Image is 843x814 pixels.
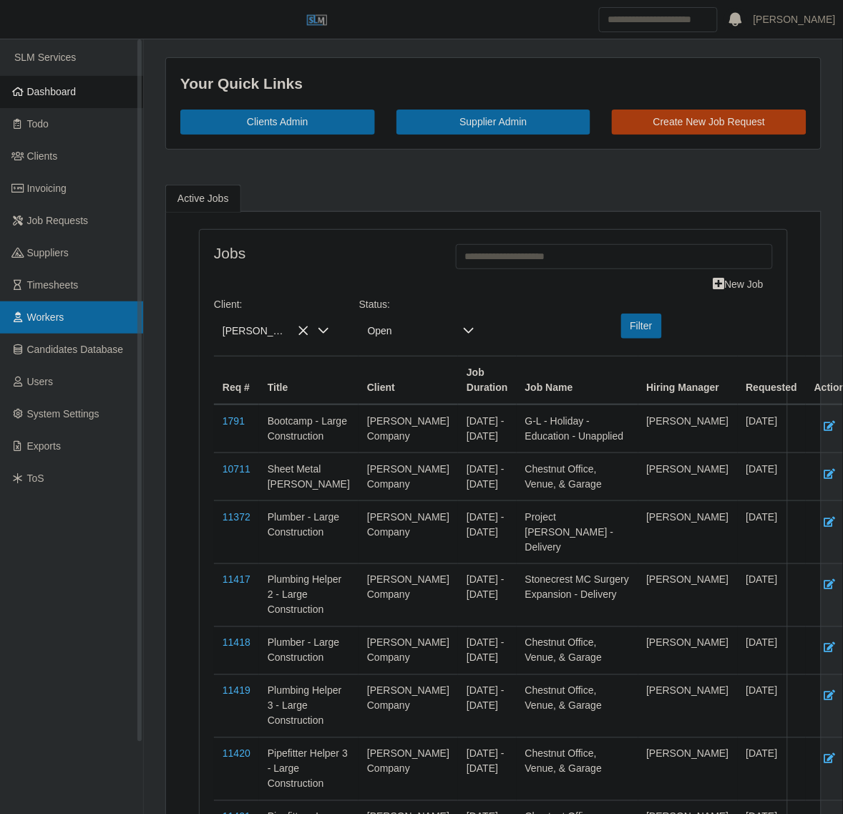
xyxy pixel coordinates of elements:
td: [DATE] - [DATE] [458,674,517,737]
td: [DATE] [738,737,807,800]
td: Pipefitter Helper 3 - Large Construction [259,737,359,800]
td: [DATE] - [DATE] [458,737,517,800]
td: Chestnut Office, Venue, & Garage [517,737,638,800]
a: Clients Admin [180,110,375,135]
td: [DATE] [738,500,807,563]
td: [DATE] - [DATE] [458,404,517,453]
a: Supplier Admin [396,110,591,135]
td: [PERSON_NAME] [638,626,738,674]
span: Exports [27,440,61,452]
td: [DATE] [738,404,807,453]
span: ToS [27,473,44,484]
td: [DATE] [738,563,807,626]
a: 10711 [223,463,250,475]
span: SLM Services [14,52,76,63]
span: System Settings [27,408,99,420]
td: [PERSON_NAME] [638,674,738,737]
label: Status: [359,297,391,312]
a: 11419 [223,685,250,697]
input: Search [599,7,718,32]
td: Plumbing Helper 2 - Large Construction [259,563,359,626]
td: [PERSON_NAME] Company [359,737,458,800]
a: 11420 [223,748,250,760]
td: [PERSON_NAME] Company [359,500,458,563]
span: Workers [27,311,64,323]
td: [DATE] - [DATE] [458,500,517,563]
label: Client: [214,297,243,312]
td: [PERSON_NAME] [638,452,738,500]
th: Requested [738,356,807,404]
td: [PERSON_NAME] Company [359,563,458,626]
a: 11417 [223,574,250,586]
span: Invoicing [27,183,67,194]
th: Req # [214,356,259,404]
h4: Jobs [214,244,434,262]
button: Filter [621,314,662,339]
td: [DATE] [738,626,807,674]
td: [DATE] [738,452,807,500]
th: Hiring Manager [638,356,738,404]
td: [PERSON_NAME] [638,563,738,626]
td: [DATE] - [DATE] [458,563,517,626]
td: [PERSON_NAME] Company [359,674,458,737]
td: Plumbing Helper 3 - Large Construction [259,674,359,737]
img: SLM Logo [306,9,328,31]
td: Plumber - Large Construction [259,626,359,674]
td: Plumber - Large Construction [259,500,359,563]
td: [PERSON_NAME] Company [359,452,458,500]
span: Todo [27,118,49,130]
th: Job Duration [458,356,517,404]
td: Chestnut Office, Venue, & Garage [517,452,638,500]
a: [PERSON_NAME] [754,12,836,27]
th: Job Name [517,356,638,404]
span: Dashboard [27,86,77,97]
td: [PERSON_NAME] [638,737,738,800]
span: Clients [27,150,58,162]
span: Suppliers [27,247,69,258]
span: Job Requests [27,215,89,226]
td: [DATE] - [DATE] [458,626,517,674]
span: Lee Company [214,318,309,344]
td: Stonecrest MC Surgery Expansion - Delivery [517,563,638,626]
a: Active Jobs [165,185,241,213]
span: Candidates Database [27,344,124,355]
a: 1791 [223,415,245,427]
td: Chestnut Office, Venue, & Garage [517,626,638,674]
span: Users [27,376,54,387]
td: G-L - Holiday - Education - Unapplied [517,404,638,453]
td: [PERSON_NAME] [638,500,738,563]
td: [PERSON_NAME] [638,404,738,453]
a: Create New Job Request [612,110,807,135]
th: Client [359,356,458,404]
td: Chestnut Office, Venue, & Garage [517,674,638,737]
span: Open [359,318,454,344]
a: 11418 [223,637,250,649]
a: New Job [704,272,773,297]
td: [PERSON_NAME] Company [359,404,458,453]
td: [PERSON_NAME] Company [359,626,458,674]
td: Sheet Metal [PERSON_NAME] [259,452,359,500]
td: [DATE] - [DATE] [458,452,517,500]
a: 11372 [223,511,250,523]
td: [DATE] [738,674,807,737]
span: Timesheets [27,279,79,291]
td: Project [PERSON_NAME] - Delivery [517,500,638,563]
th: Title [259,356,359,404]
td: Bootcamp - Large Construction [259,404,359,453]
div: Your Quick Links [180,72,807,95]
